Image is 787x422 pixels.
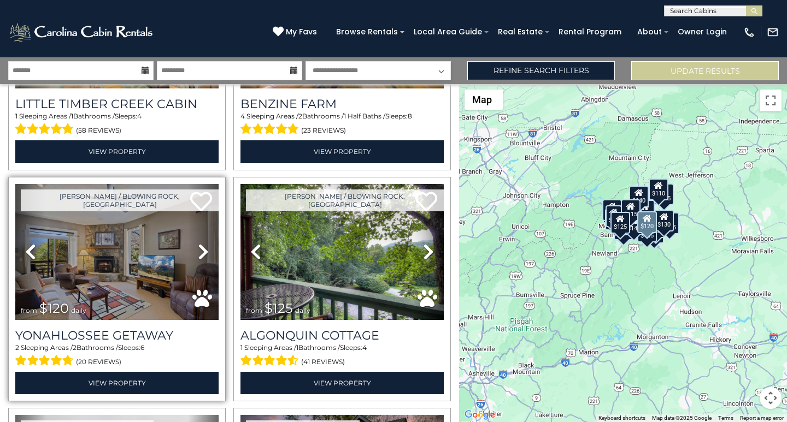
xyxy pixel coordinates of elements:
span: 2 [298,112,302,120]
span: 2 [15,343,19,352]
button: Update Results [631,61,779,80]
button: Change map style [465,90,503,110]
span: (20 reviews) [76,355,121,369]
a: Benzine Farm [240,97,444,111]
div: $140 [629,186,649,207]
span: 8 [408,112,412,120]
a: Refine Search Filters [467,61,615,80]
span: daily [295,306,310,314]
div: $125 [644,221,664,243]
div: Sleeping Areas / Bathrooms / Sleeps: [15,111,219,138]
button: Map camera controls [760,387,782,409]
a: About [632,23,667,40]
a: [PERSON_NAME] / Blowing Rock, [GEOGRAPHIC_DATA] [21,189,219,211]
span: 1 [15,112,17,120]
div: $110 [649,179,668,200]
a: Owner Login [672,23,732,40]
div: $125 [610,212,630,234]
a: Real Estate [492,23,548,40]
a: Report a map error [740,415,784,421]
span: from [21,306,37,314]
div: $120 [637,211,657,233]
div: $125 [602,199,622,221]
span: 1 [240,343,243,352]
img: thumbnail_163264183.jpeg [240,184,444,320]
div: $115 [621,199,641,221]
span: $115 [39,69,65,85]
span: $120 [265,69,294,85]
img: phone-regular-white.png [743,26,755,38]
a: Terms [718,415,733,421]
img: White-1-2.png [8,21,156,43]
span: $120 [39,300,69,316]
div: $145 [637,221,657,242]
span: $125 [265,300,293,316]
a: My Favs [273,26,320,38]
div: $125 [654,183,674,205]
span: daily [71,306,86,314]
button: Keyboard shortcuts [598,414,645,422]
a: Browse Rentals [331,23,403,40]
div: Sleeping Areas / Bathrooms / Sleeps: [240,343,444,369]
span: 4 [240,112,245,120]
a: [PERSON_NAME] / Blowing Rock, [GEOGRAPHIC_DATA] [246,189,444,211]
a: View Property [15,140,219,163]
span: My Favs [286,26,317,38]
span: 1 [296,343,298,352]
a: Little Timber Creek Cabin [15,97,219,111]
img: mail-regular-white.png [767,26,779,38]
div: $145 [624,213,644,235]
div: $130 [654,210,674,231]
a: Local Area Guide [408,23,488,40]
span: 4 [362,343,367,352]
span: (58 reviews) [76,123,121,138]
div: $115 [660,212,679,234]
a: Rental Program [553,23,627,40]
span: 1 [71,112,73,120]
span: (41 reviews) [301,355,345,369]
img: Google [462,408,498,422]
span: (23 reviews) [301,123,346,138]
a: Algonquin Cottage [240,328,444,343]
span: 1 Half Baths / [344,112,385,120]
span: 4 [137,112,142,120]
div: $140 [614,219,633,241]
a: Yonahlossee Getaway [15,328,219,343]
a: View Property [15,372,219,394]
div: Sleeping Areas / Bathrooms / Sleeps: [15,343,219,369]
span: 6 [140,343,144,352]
div: $140 [614,218,633,240]
a: Open this area in Google Maps (opens a new window) [462,408,498,422]
span: 2 [73,343,77,352]
div: Sleeping Areas / Bathrooms / Sleeps: [240,111,444,138]
button: Toggle fullscreen view [760,90,782,111]
div: $85 [606,205,622,227]
span: Map [472,94,492,105]
span: from [246,306,262,314]
a: View Property [240,372,444,394]
a: View Property [240,140,444,163]
img: thumbnail_165580218.jpeg [15,184,219,320]
span: Map data ©2025 Google [652,415,712,421]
